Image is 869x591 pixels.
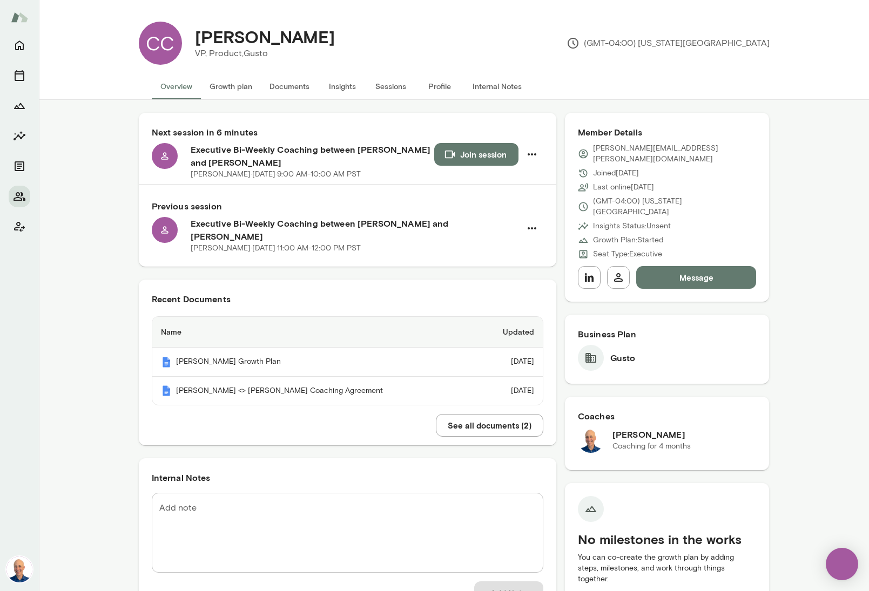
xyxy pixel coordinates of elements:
[578,552,757,585] p: You can co-create the growth plan by adding steps, milestones, and work through things together.
[464,73,530,99] button: Internal Notes
[578,126,757,139] h6: Member Details
[152,293,543,305] h6: Recent Documents
[477,348,543,377] td: [DATE]
[9,186,30,207] button: Members
[593,196,757,218] p: (GMT-04:00) [US_STATE][GEOGRAPHIC_DATA]
[161,357,172,368] img: Mento
[152,348,477,377] th: [PERSON_NAME] Growth Plan
[578,427,604,453] img: Mark Lazen
[9,95,30,117] button: Growth Plan
[152,200,543,213] h6: Previous session
[612,441,691,452] p: Coaching for 4 months
[161,385,172,396] img: Mento
[578,531,757,548] h5: No milestones in the works
[593,221,671,232] p: Insights Status: Unsent
[261,73,318,99] button: Documents
[367,73,415,99] button: Sessions
[578,328,757,341] h6: Business Plan
[593,235,663,246] p: Growth Plan: Started
[152,471,543,484] h6: Internal Notes
[434,143,518,166] button: Join session
[152,73,201,99] button: Overview
[415,73,464,99] button: Profile
[152,317,477,348] th: Name
[593,182,654,193] p: Last online [DATE]
[191,217,521,243] h6: Executive Bi-Weekly Coaching between [PERSON_NAME] and [PERSON_NAME]
[578,410,757,423] h6: Coaches
[191,243,361,254] p: [PERSON_NAME] · [DATE] · 11:00 AM-12:00 PM PST
[593,249,662,260] p: Seat Type: Executive
[318,73,367,99] button: Insights
[6,556,32,582] img: Mark Lazen
[9,35,30,56] button: Home
[612,428,691,441] h6: [PERSON_NAME]
[610,351,636,364] h6: Gusto
[567,37,770,50] p: (GMT-04:00) [US_STATE][GEOGRAPHIC_DATA]
[477,377,543,405] td: [DATE]
[9,155,30,177] button: Documents
[11,7,28,28] img: Mento
[139,22,182,65] div: CC
[9,125,30,147] button: Insights
[593,168,639,179] p: Joined [DATE]
[9,65,30,86] button: Sessions
[191,169,361,180] p: [PERSON_NAME] · [DATE] · 9:00 AM-10:00 AM PST
[436,414,543,437] button: See all documents (2)
[195,26,335,47] h4: [PERSON_NAME]
[593,143,757,165] p: [PERSON_NAME][EMAIL_ADDRESS][PERSON_NAME][DOMAIN_NAME]
[152,377,477,405] th: [PERSON_NAME] <> [PERSON_NAME] Coaching Agreement
[201,73,261,99] button: Growth plan
[152,126,543,139] h6: Next session in 6 minutes
[477,317,543,348] th: Updated
[636,266,757,289] button: Message
[195,47,335,60] p: VP, Product, Gusto
[9,216,30,237] button: Client app
[191,143,434,169] h6: Executive Bi-Weekly Coaching between [PERSON_NAME] and [PERSON_NAME]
